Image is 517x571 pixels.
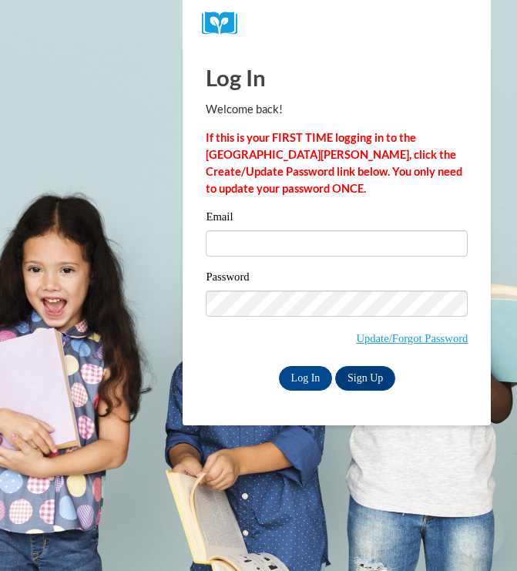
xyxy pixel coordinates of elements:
[206,271,468,287] label: Password
[455,509,505,559] iframe: Button to launch messaging window
[202,12,248,35] img: Logo brand
[356,332,468,344] a: Update/Forgot Password
[279,366,333,391] input: Log In
[206,211,468,227] label: Email
[202,12,472,35] a: COX Campus
[206,131,462,195] strong: If this is your FIRST TIME logging in to the [GEOGRAPHIC_DATA][PERSON_NAME], click the Create/Upd...
[206,101,468,118] p: Welcome back!
[206,62,468,93] h1: Log In
[335,366,395,391] a: Sign Up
